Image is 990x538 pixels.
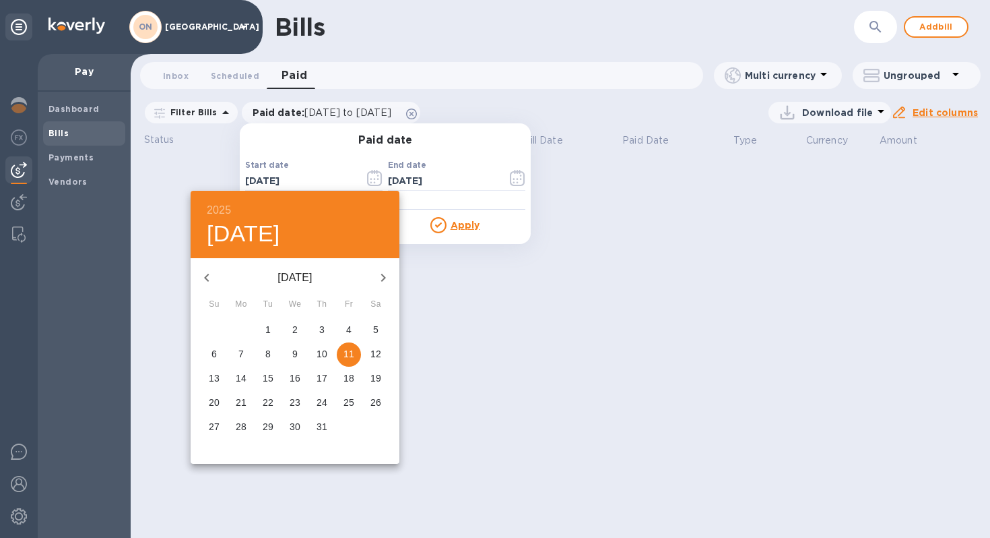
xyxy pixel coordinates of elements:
[256,415,280,440] button: 29
[265,323,271,336] p: 1
[343,396,354,409] p: 25
[337,298,361,311] span: Fr
[256,298,280,311] span: Tu
[229,367,253,391] button: 14
[202,367,226,391] button: 13
[310,318,334,342] button: 3
[207,201,231,220] button: 2025
[223,270,367,286] p: [DATE]
[283,342,307,367] button: 9
[202,415,226,440] button: 27
[346,323,352,336] p: 4
[310,342,334,367] button: 10
[317,347,327,361] p: 10
[202,342,226,367] button: 6
[236,371,246,385] p: 14
[343,347,354,361] p: 11
[373,323,378,336] p: 5
[364,367,388,391] button: 19
[370,371,381,385] p: 19
[317,420,327,434] p: 31
[337,367,361,391] button: 18
[337,391,361,415] button: 25
[229,342,253,367] button: 7
[283,318,307,342] button: 2
[292,347,298,361] p: 9
[292,323,298,336] p: 2
[207,220,280,248] button: [DATE]
[256,367,280,391] button: 15
[283,367,307,391] button: 16
[256,391,280,415] button: 22
[310,298,334,311] span: Th
[310,367,334,391] button: 17
[256,318,280,342] button: 1
[229,415,253,440] button: 28
[263,371,273,385] p: 15
[370,347,381,361] p: 12
[263,396,273,409] p: 22
[283,415,307,440] button: 30
[343,371,354,385] p: 18
[290,420,300,434] p: 30
[364,391,388,415] button: 26
[209,371,220,385] p: 13
[236,396,246,409] p: 21
[238,347,244,361] p: 7
[229,391,253,415] button: 21
[263,420,273,434] p: 29
[317,396,327,409] p: 24
[317,371,327,385] p: 17
[310,391,334,415] button: 24
[337,318,361,342] button: 4
[364,318,388,342] button: 5
[310,415,334,440] button: 31
[364,298,388,311] span: Sa
[283,391,307,415] button: 23
[290,371,300,385] p: 16
[211,347,217,361] p: 6
[202,391,226,415] button: 20
[364,342,388,367] button: 12
[229,298,253,311] span: Mo
[236,420,246,434] p: 28
[202,298,226,311] span: Su
[209,420,220,434] p: 27
[283,298,307,311] span: We
[319,323,325,336] p: 3
[337,342,361,367] button: 11
[265,347,271,361] p: 8
[370,396,381,409] p: 26
[209,396,220,409] p: 20
[290,396,300,409] p: 23
[256,342,280,367] button: 8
